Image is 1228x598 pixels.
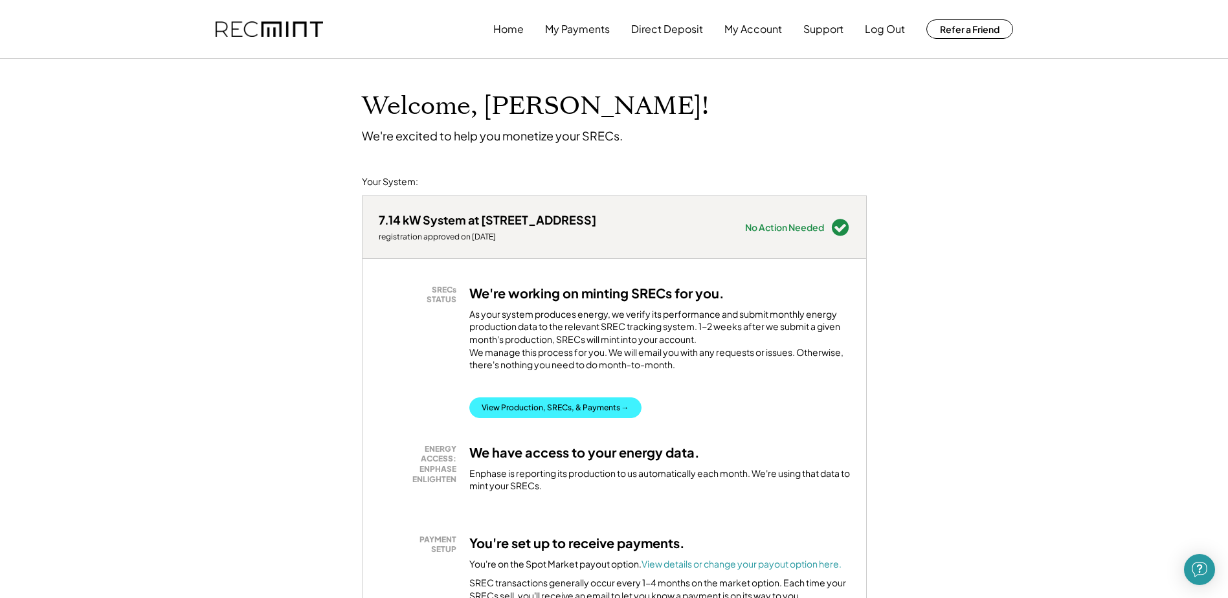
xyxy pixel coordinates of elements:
[865,16,905,42] button: Log Out
[385,535,456,555] div: PAYMENT SETUP
[469,308,850,378] div: As your system produces energy, we verify its performance and submit monthly energy production da...
[493,16,524,42] button: Home
[216,21,323,38] img: recmint-logotype%403x.png
[469,535,685,551] h3: You're set up to receive payments.
[385,444,456,484] div: ENERGY ACCESS: ENPHASE ENLIGHTEN
[631,16,703,42] button: Direct Deposit
[362,128,623,143] div: We're excited to help you monetize your SRECs.
[362,91,709,122] h1: Welcome, [PERSON_NAME]!
[803,16,843,42] button: Support
[385,285,456,305] div: SRECs STATUS
[469,397,642,418] button: View Production, SRECs, & Payments →
[469,444,700,461] h3: We have access to your energy data.
[379,232,596,242] div: registration approved on [DATE]
[642,558,842,570] a: View details or change your payout option here.
[545,16,610,42] button: My Payments
[745,223,824,232] div: No Action Needed
[469,467,850,493] div: Enphase is reporting its production to us automatically each month. We're using that data to mint...
[469,558,842,571] div: You're on the Spot Market payout option.
[469,285,724,302] h3: We're working on minting SRECs for you.
[926,19,1013,39] button: Refer a Friend
[362,175,418,188] div: Your System:
[379,212,596,227] div: 7.14 kW System at [STREET_ADDRESS]
[724,16,782,42] button: My Account
[1184,554,1215,585] div: Open Intercom Messenger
